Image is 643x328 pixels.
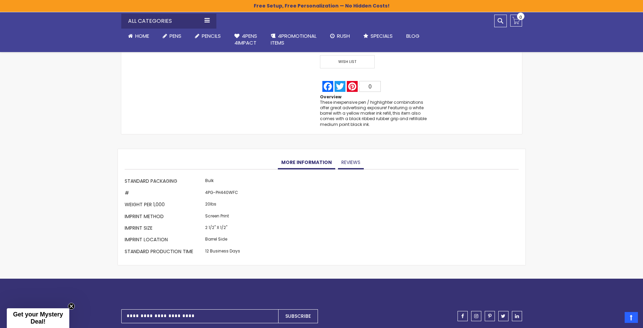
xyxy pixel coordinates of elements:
td: Barrel Side [203,235,242,246]
td: Screen Print [203,211,242,223]
a: 0 [510,15,522,27]
div: Get your Mystery Deal!Close teaser [7,308,69,328]
a: 4Pens4impact [228,29,264,51]
a: Rush [323,29,357,44]
a: Reviews [338,156,364,169]
a: Twitter [334,81,346,92]
th: Imprint Method [125,211,203,223]
span: pinterest [488,314,492,318]
a: Facebook [322,81,334,92]
span: twitter [501,314,505,318]
span: 4Pens 4impact [234,32,257,46]
span: 0 [369,84,372,89]
td: 2 1/2" X 1/2" [203,223,242,234]
span: Blog [406,32,419,39]
a: Blog [399,29,426,44]
a: Specials [357,29,399,44]
span: Wish List [320,55,374,68]
span: Rush [337,32,350,39]
strong: Overview [320,94,341,100]
td: Bulk [203,176,242,188]
th: # [125,188,203,199]
a: Home [121,29,156,44]
a: twitter [498,311,508,321]
button: Subscribe [278,309,318,323]
a: More Information [278,156,335,169]
span: Pencils [202,32,221,39]
a: Pinterest0 [346,81,381,92]
a: pinterest [485,311,495,321]
span: Home [135,32,149,39]
a: linkedin [512,311,522,321]
a: Top [625,312,638,323]
th: Imprint Location [125,235,203,246]
span: linkedin [515,314,519,318]
th: Standard Packaging [125,176,203,188]
span: 4PROMOTIONAL ITEMS [271,32,317,46]
td: 20lbs [203,200,242,211]
a: Pens [156,29,188,44]
span: Specials [371,32,393,39]
a: facebook [458,311,468,321]
td: 4PG-PH440WFC [203,188,242,199]
div: These inexpensive pen / highlighter combinations offer great advertising exposure! Featuring a wh... [320,100,433,127]
button: Close teaser [68,303,75,310]
span: facebook [461,314,464,318]
td: 12 Business Days [203,246,242,258]
span: Subscribe [285,313,311,319]
span: instagram [474,314,478,318]
span: Get your Mystery Deal! [13,311,63,325]
div: All Categories [121,14,216,29]
span: 0 [519,14,522,20]
th: Standard Production Time [125,246,203,258]
th: Imprint Size [125,223,203,234]
a: Wish List [320,55,376,68]
a: Pencils [188,29,228,44]
a: instagram [471,311,481,321]
a: 4PROMOTIONALITEMS [264,29,323,51]
span: Pens [169,32,181,39]
th: Weight per 1,000 [125,200,203,211]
